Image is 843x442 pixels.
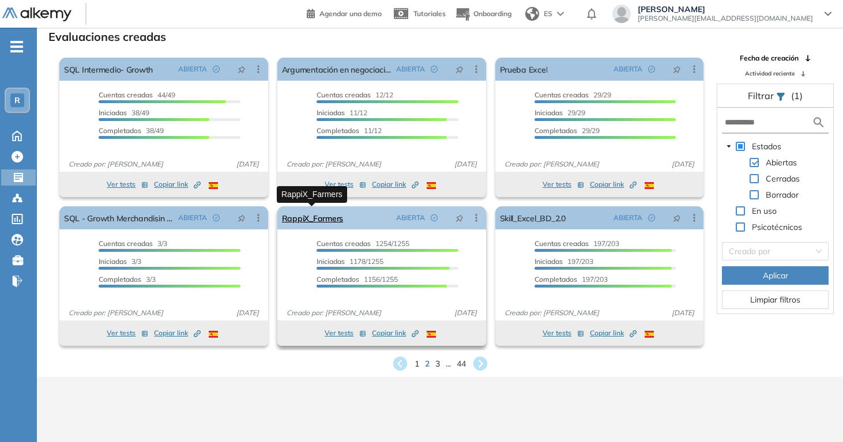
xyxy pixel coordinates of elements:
[282,58,392,81] a: Argumentación en negociaciones
[99,275,156,284] span: 3/3
[456,65,464,74] span: pushpin
[667,308,699,318] span: [DATE]
[590,328,637,338] span: Copiar link
[317,126,382,135] span: 11/12
[229,209,254,227] button: pushpin
[500,308,604,318] span: Creado por: [PERSON_NAME]
[99,90,175,99] span: 44/49
[372,179,419,190] span: Copiar link
[673,65,681,74] span: pushpin
[673,213,681,222] span: pushpin
[722,266,829,285] button: Aplicar
[812,115,826,130] img: search icon
[557,12,564,16] img: arrow
[277,186,347,203] div: RappiX_Farmers
[614,64,642,74] span: ABIERTA
[750,220,804,234] span: Psicotécnicos
[543,177,584,191] button: Ver tests
[535,257,593,266] span: 197/203
[745,69,795,78] span: Actividad reciente
[427,331,436,338] img: ESP
[317,275,359,284] span: Completados
[2,7,71,22] img: Logo
[317,90,371,99] span: Cuentas creadas
[325,177,366,191] button: Ver tests
[99,126,164,135] span: 38/49
[238,213,246,222] span: pushpin
[413,9,446,18] span: Tutoriales
[396,213,425,223] span: ABIERTA
[535,257,563,266] span: Iniciadas
[372,326,419,340] button: Copiar link
[178,64,207,74] span: ABIERTA
[590,177,637,191] button: Copiar link
[544,9,552,19] span: ES
[317,126,359,135] span: Completados
[99,257,141,266] span: 3/3
[535,108,585,117] span: 29/29
[232,308,264,318] span: [DATE]
[317,108,345,117] span: Iniciadas
[64,308,168,318] span: Creado por: [PERSON_NAME]
[456,213,464,222] span: pushpin
[64,159,168,169] span: Creado por: [PERSON_NAME]
[372,328,419,338] span: Copiar link
[48,30,166,44] h3: Evaluaciones creadas
[785,387,843,442] div: Widget de chat
[396,64,425,74] span: ABIERTA
[648,66,655,73] span: check-circle
[722,290,829,309] button: Limpiar filtros
[535,126,600,135] span: 29/29
[154,177,201,191] button: Copiar link
[740,53,799,63] span: Fecha de creación
[307,6,382,20] a: Agendar una demo
[154,326,201,340] button: Copiar link
[763,188,801,202] span: Borrador
[535,90,611,99] span: 29/29
[232,159,264,169] span: [DATE]
[763,172,802,186] span: Cerradas
[535,126,577,135] span: Completados
[473,9,511,18] span: Onboarding
[99,126,141,135] span: Completados
[425,358,430,370] span: 2
[64,206,174,229] a: SQL - Growth Merchandisin Analyst
[791,89,803,103] span: (1)
[763,269,788,282] span: Aplicar
[648,214,655,221] span: check-circle
[750,139,784,153] span: Estados
[431,66,438,73] span: check-circle
[107,177,148,191] button: Ver tests
[213,66,220,73] span: check-circle
[726,143,732,149] span: caret-down
[535,275,577,284] span: Completados
[752,222,802,232] span: Psicotécnicos
[535,239,619,248] span: 197/203
[99,108,127,117] span: Iniciadas
[590,179,637,190] span: Copiar link
[427,182,436,189] img: ESP
[317,257,345,266] span: Iniciadas
[645,182,654,189] img: ESP
[766,173,800,184] span: Cerradas
[535,275,608,284] span: 197/203
[154,179,201,190] span: Copiar link
[213,214,220,221] span: check-circle
[372,177,419,191] button: Copiar link
[325,326,366,340] button: Ver tests
[99,108,149,117] span: 38/49
[785,387,843,442] iframe: Chat Widget
[500,159,604,169] span: Creado por: [PERSON_NAME]
[763,156,799,169] span: Abiertas
[431,214,438,221] span: check-circle
[614,213,642,223] span: ABIERTA
[317,239,371,248] span: Cuentas creadas
[209,182,218,189] img: ESP
[99,90,153,99] span: Cuentas creadas
[99,239,153,248] span: Cuentas creadas
[154,328,201,338] span: Copiar link
[664,209,690,227] button: pushpin
[543,326,584,340] button: Ver tests
[238,65,246,74] span: pushpin
[535,239,589,248] span: Cuentas creadas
